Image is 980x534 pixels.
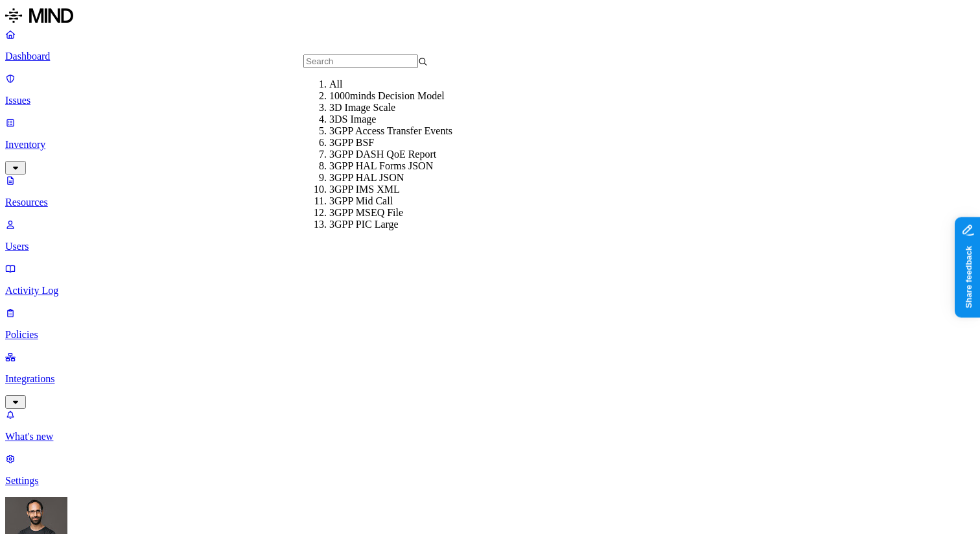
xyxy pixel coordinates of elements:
a: Integrations [5,351,975,407]
div: 3GPP PIC Large [329,219,454,230]
a: Users [5,219,975,252]
img: MIND [5,5,73,26]
p: Issues [5,95,975,106]
p: Settings [5,475,975,487]
a: Activity Log [5,263,975,297]
div: 3GPP Access Transfer Events [329,125,454,137]
a: MIND [5,5,975,29]
div: 3GPP HAL JSON [329,172,454,184]
p: Users [5,241,975,252]
a: Inventory [5,117,975,173]
div: 3GPP Mid Call [329,195,454,207]
a: Dashboard [5,29,975,62]
a: Settings [5,453,975,487]
div: 3GPP IMS XML [329,184,454,195]
p: Integrations [5,373,975,385]
p: Activity Log [5,285,975,297]
div: 3D Image Scale [329,102,454,114]
p: Inventory [5,139,975,151]
div: 3GPP BSF [329,137,454,149]
input: Search [303,55,418,68]
a: Resources [5,175,975,208]
div: All [329,79,454,90]
a: What's new [5,409,975,443]
div: 3GPP MSEQ File [329,207,454,219]
p: Resources [5,197,975,208]
p: What's new [5,431,975,443]
p: Policies [5,329,975,341]
div: 1000minds Decision Model [329,90,454,102]
p: Dashboard [5,51,975,62]
div: 3DS Image [329,114,454,125]
div: 3GPP DASH QoE Report [329,149,454,160]
a: Policies [5,307,975,341]
a: Issues [5,73,975,106]
div: 3GPP HAL Forms JSON [329,160,454,172]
